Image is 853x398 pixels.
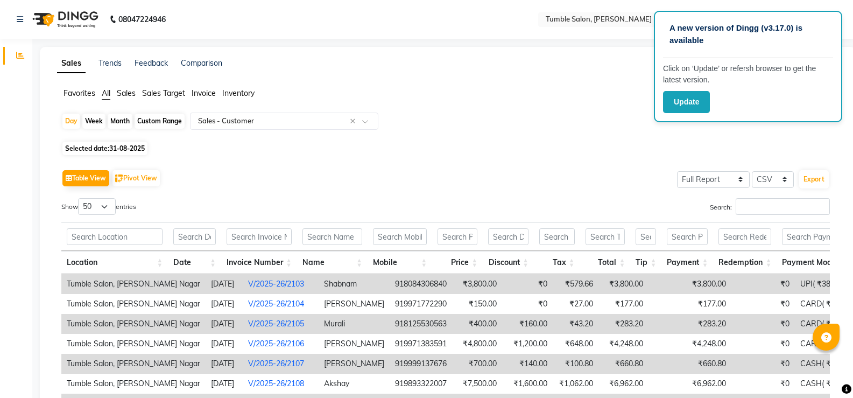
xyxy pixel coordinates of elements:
input: Search Mobile [373,228,427,245]
a: V/2025-26/2103 [248,279,304,289]
td: Tumble Salon, [PERSON_NAME] Nagar [61,294,206,314]
label: Show entries [61,198,136,215]
td: Akshay [319,374,390,394]
td: ₹140.00 [502,354,553,374]
td: 919971383591 [390,334,452,354]
td: ₹177.00 [598,294,648,314]
a: Sales [57,54,86,73]
td: ₹0 [731,294,795,314]
td: ₹7,500.00 [452,374,502,394]
td: ₹6,962.00 [680,374,731,394]
td: ₹660.80 [598,354,648,374]
td: Tumble Salon, [PERSON_NAME] Nagar [61,374,206,394]
td: ₹177.00 [680,294,731,314]
td: [PERSON_NAME] [319,294,390,314]
th: Discount: activate to sort column ascending [483,251,534,274]
input: Search Discount [488,228,528,245]
a: Feedback [135,58,168,68]
button: Update [663,91,710,113]
a: V/2025-26/2108 [248,379,304,388]
td: ₹283.20 [598,314,648,334]
td: ₹400.00 [452,314,502,334]
a: Comparison [181,58,222,68]
td: ₹6,962.00 [598,374,648,394]
th: Name: activate to sort column ascending [297,251,368,274]
td: ₹700.00 [452,354,502,374]
th: Redemption: activate to sort column ascending [713,251,777,274]
td: 919893322007 [390,374,452,394]
th: Price: activate to sort column ascending [432,251,483,274]
td: ₹4,248.00 [680,334,731,354]
th: Location: activate to sort column ascending [61,251,168,274]
td: ₹1,600.00 [502,374,553,394]
td: ₹0 [731,274,795,294]
input: Search Tip [636,228,656,245]
select: Showentries [78,198,116,215]
span: 31-08-2025 [109,144,145,152]
td: ₹4,800.00 [452,334,502,354]
td: [DATE] [206,314,243,334]
td: Tumble Salon, [PERSON_NAME] Nagar [61,314,206,334]
span: All [102,88,110,98]
th: Total: activate to sort column ascending [580,251,631,274]
td: ₹3,800.00 [680,274,731,294]
span: Favorites [64,88,95,98]
input: Search: [736,198,830,215]
button: Pivot View [112,170,160,186]
iframe: chat widget [808,355,842,387]
a: Trends [98,58,122,68]
td: ₹150.00 [452,294,502,314]
th: Tip: activate to sort column ascending [630,251,661,274]
span: Sales Target [142,88,185,98]
th: Mobile: activate to sort column ascending [368,251,432,274]
td: 918084306840 [390,274,452,294]
input: Search Date [173,228,216,245]
td: [DATE] [206,374,243,394]
th: Payment: activate to sort column ascending [661,251,713,274]
td: 918125530563 [390,314,452,334]
span: Clear all [350,116,359,127]
a: V/2025-26/2107 [248,359,304,368]
td: [DATE] [206,294,243,314]
td: Tumble Salon, [PERSON_NAME] Nagar [61,274,206,294]
p: Click on ‘Update’ or refersh browser to get the latest version. [663,63,833,86]
img: logo [27,4,101,34]
input: Search Tax [539,228,575,245]
td: ₹100.80 [553,354,598,374]
span: Inventory [222,88,255,98]
td: ₹0 [731,354,795,374]
span: Invoice [192,88,216,98]
td: ₹660.80 [680,354,731,374]
td: [DATE] [206,274,243,294]
a: V/2025-26/2105 [248,319,304,329]
th: Date: activate to sort column ascending [168,251,221,274]
span: Sales [117,88,136,98]
b: 08047224946 [118,4,166,34]
td: ₹27.00 [553,294,598,314]
td: Tumble Salon, [PERSON_NAME] Nagar [61,354,206,374]
label: Search: [710,198,830,215]
input: Search Price [438,228,477,245]
th: Invoice Number: activate to sort column ascending [221,251,297,274]
p: A new version of Dingg (v3.17.0) is available [669,22,827,46]
td: ₹0 [731,334,795,354]
td: ₹0 [731,314,795,334]
input: Search Total [586,228,625,245]
a: V/2025-26/2104 [248,299,304,309]
td: ₹1,200.00 [502,334,553,354]
td: 919971772290 [390,294,452,314]
span: Selected date: [62,142,147,155]
td: ₹160.00 [502,314,553,334]
td: ₹0 [502,274,553,294]
td: Tumble Salon, [PERSON_NAME] Nagar [61,334,206,354]
th: Tax: activate to sort column ascending [534,251,580,274]
input: Search Name [302,228,362,245]
button: Export [799,170,829,188]
a: V/2025-26/2106 [248,339,304,348]
td: ₹648.00 [553,334,598,354]
td: ₹579.66 [553,274,598,294]
div: Week [82,114,105,129]
td: 919999137676 [390,354,452,374]
td: ₹3,800.00 [598,274,648,294]
td: ₹1,062.00 [553,374,598,394]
